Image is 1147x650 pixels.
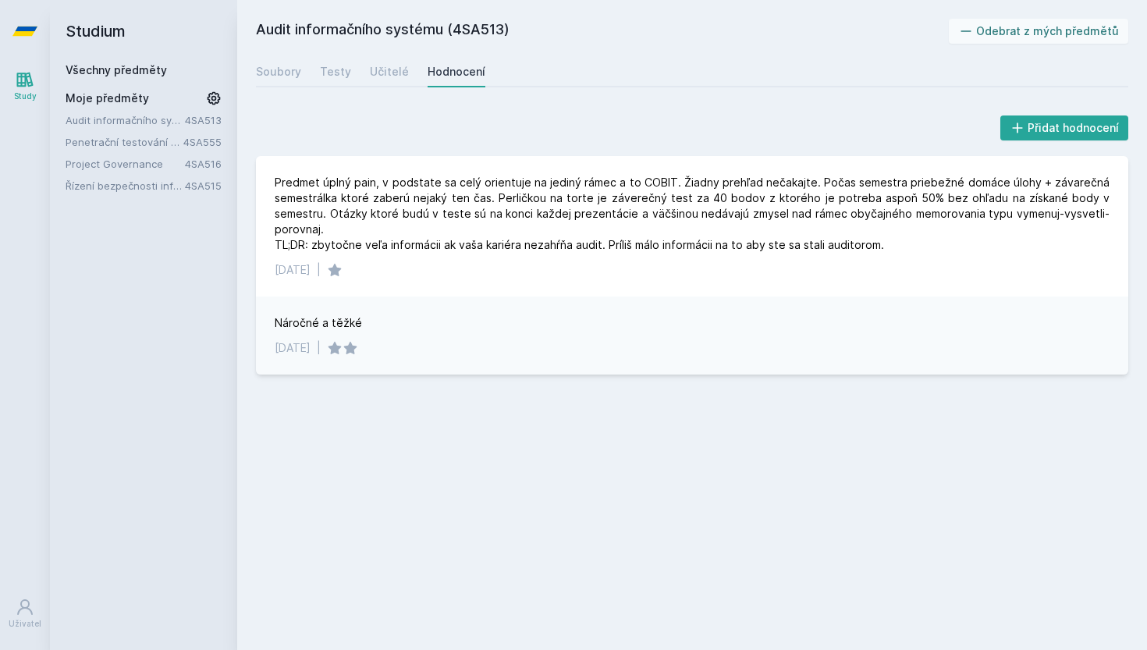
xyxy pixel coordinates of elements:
a: Project Governance [66,156,185,172]
a: Audit informačního systému [66,112,185,128]
div: | [317,262,321,278]
a: 4SA515 [185,179,222,192]
a: Všechny předměty [66,63,167,76]
div: Soubory [256,64,301,80]
a: Study [3,62,47,110]
a: 4SA555 [183,136,222,148]
a: Učitelé [370,56,409,87]
h2: Audit informačního systému (4SA513) [256,19,949,44]
a: Hodnocení [428,56,485,87]
a: 4SA513 [185,114,222,126]
div: Hodnocení [428,64,485,80]
a: Testy [320,56,351,87]
div: [DATE] [275,340,311,356]
div: Testy [320,64,351,80]
button: Odebrat z mých předmětů [949,19,1129,44]
a: 4SA516 [185,158,222,170]
div: Uživatel [9,618,41,630]
div: Náročné a těžké [275,315,362,331]
div: Učitelé [370,64,409,80]
div: Predmet úplný pain, v podstate sa celý orientuje na jediný rámec a to COBIT. Žiadny prehľad nečak... [275,175,1110,253]
div: Study [14,91,37,102]
a: Penetrační testování bezpečnosti IS [66,134,183,150]
a: Řízení bezpečnosti informačních systémů [66,178,185,194]
button: Přidat hodnocení [1000,115,1129,140]
div: [DATE] [275,262,311,278]
a: Soubory [256,56,301,87]
span: Moje předměty [66,91,149,106]
div: | [317,340,321,356]
a: Uživatel [3,590,47,638]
